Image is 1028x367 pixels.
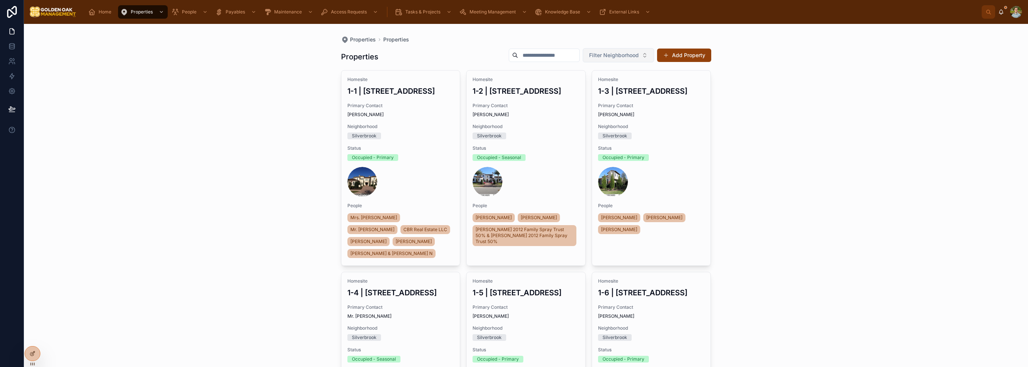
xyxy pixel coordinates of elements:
[646,215,682,221] span: [PERSON_NAME]
[473,112,579,118] span: [PERSON_NAME]
[403,227,447,233] span: CBR Real Estate LLC
[347,145,454,151] span: Status
[350,251,433,256] span: [PERSON_NAME] & [PERSON_NAME] N
[331,9,367,15] span: Access Requests
[603,334,627,341] div: Silverbrook
[350,215,397,221] span: Mrs. [PERSON_NAME]
[352,133,377,139] div: Silverbrook
[347,103,454,109] span: Primary Contact
[347,325,454,331] span: Neighborhood
[318,5,382,19] a: Access Requests
[86,5,117,19] a: Home
[592,70,711,266] a: Homesite1-3 | [STREET_ADDRESS]Primary Contact[PERSON_NAME]NeighborhoodSilverbrookStatusOccupied -...
[347,213,400,222] a: Mrs. [PERSON_NAME]
[82,4,982,20] div: scrollable content
[477,334,502,341] div: Silverbrook
[347,112,454,118] span: [PERSON_NAME]
[347,313,454,319] span: Mr. [PERSON_NAME]
[598,85,705,97] h3: 1-3 | [STREET_ADDRESS]
[532,5,595,19] a: Knowledge Base
[477,154,521,161] div: Occupied - Seasonal
[466,70,586,266] a: Homesite1-2 | [STREET_ADDRESS]Primary Contact[PERSON_NAME]NeighborhoodSilverbrookStatusOccupied -...
[473,313,579,319] span: [PERSON_NAME]
[352,334,377,341] div: Silverbrook
[477,133,502,139] div: Silverbrook
[598,313,705,319] span: [PERSON_NAME]
[598,77,705,83] span: Homesite
[473,225,576,246] a: [PERSON_NAME] 2012 Family Spray Trust 50% & [PERSON_NAME] 2012 Family Spray Trust 50%
[470,9,516,15] span: Meeting Management
[473,124,579,130] span: Neighborhood
[518,213,560,222] a: [PERSON_NAME]
[589,52,639,59] span: Filter Neighborhood
[405,9,440,15] span: Tasks & Projects
[347,225,397,234] a: Mr. [PERSON_NAME]
[182,9,196,15] span: People
[473,203,579,209] span: People
[347,278,454,284] span: Homesite
[347,304,454,310] span: Primary Contact
[341,70,461,266] a: Homesite1-1 | [STREET_ADDRESS]Primary Contact[PERSON_NAME]NeighborhoodSilverbrookStatusOccupied -...
[352,356,396,363] div: Occupied - Seasonal
[347,287,454,298] h3: 1-4 | [STREET_ADDRESS]
[473,287,579,298] h3: 1-5 | [STREET_ADDRESS]
[598,112,705,118] span: [PERSON_NAME]
[476,215,512,221] span: [PERSON_NAME]
[473,77,579,83] span: Homesite
[603,154,644,161] div: Occupied - Primary
[598,103,705,109] span: Primary Contact
[473,85,579,97] h3: 1-2 | [STREET_ADDRESS]
[473,145,579,151] span: Status
[476,227,573,245] span: [PERSON_NAME] 2012 Family Spray Trust 50% & [PERSON_NAME] 2012 Family Spray Trust 50%
[350,227,394,233] span: Mr. [PERSON_NAME]
[118,5,168,19] a: Properties
[341,36,376,43] a: Properties
[347,85,454,97] h3: 1-1 | [STREET_ADDRESS]
[393,237,435,246] a: [PERSON_NAME]
[99,9,111,15] span: Home
[603,133,627,139] div: Silverbrook
[30,6,76,18] img: App logo
[601,215,637,221] span: [PERSON_NAME]
[341,52,378,62] h1: Properties
[274,9,302,15] span: Maintenance
[597,5,654,19] a: External Links
[657,49,711,62] button: Add Property
[601,227,637,233] span: [PERSON_NAME]
[473,103,579,109] span: Primary Contact
[400,225,450,234] a: CBR Real Estate LLC
[598,124,705,130] span: Neighborhood
[598,304,705,310] span: Primary Contact
[347,203,454,209] span: People
[347,77,454,83] span: Homesite
[347,249,436,258] a: [PERSON_NAME] & [PERSON_NAME] N
[583,48,654,62] button: Select Button
[521,215,557,221] span: [PERSON_NAME]
[226,9,245,15] span: Payables
[457,5,531,19] a: Meeting Management
[169,5,211,19] a: People
[473,213,515,222] a: [PERSON_NAME]
[396,239,432,245] span: [PERSON_NAME]
[213,5,260,19] a: Payables
[350,36,376,43] span: Properties
[603,356,644,363] div: Occupied - Primary
[473,304,579,310] span: Primary Contact
[598,325,705,331] span: Neighborhood
[598,145,705,151] span: Status
[598,213,640,222] a: [PERSON_NAME]
[473,325,579,331] span: Neighborhood
[598,347,705,353] span: Status
[393,5,455,19] a: Tasks & Projects
[473,278,579,284] span: Homesite
[383,36,409,43] a: Properties
[643,213,685,222] a: [PERSON_NAME]
[347,124,454,130] span: Neighborhood
[598,203,705,209] span: People
[609,9,639,15] span: External Links
[261,5,317,19] a: Maintenance
[131,9,153,15] span: Properties
[545,9,580,15] span: Knowledge Base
